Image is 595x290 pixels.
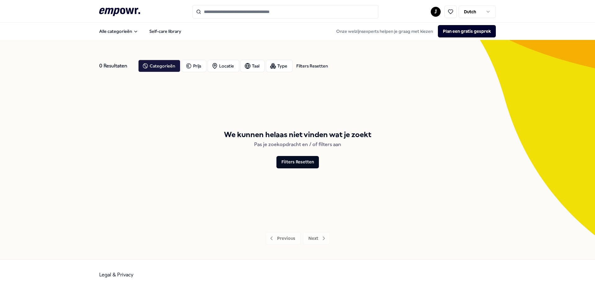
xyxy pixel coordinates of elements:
[276,156,319,168] button: Filters Resetten
[99,60,133,72] div: 0 Resultaten
[182,60,206,72] button: Prijs
[224,129,371,141] div: We kunnen helaas niet vinden wat je zoekt
[296,63,328,69] div: Filters Resetten
[94,25,186,37] nav: Main
[438,25,496,37] button: Plan een gratis gesprek
[144,25,186,37] a: Self-care library
[240,60,265,72] button: Taal
[99,272,134,278] a: Legal & Privacy
[94,25,143,37] button: Alle categorieën
[431,7,441,17] button: J
[266,60,293,72] button: Type
[192,5,378,19] input: Search for products, categories or subcategories
[254,141,341,149] div: Pas je zoekopdracht en / of filters aan
[208,60,239,72] button: Locatie
[138,60,180,72] button: Categorieën
[331,25,496,37] div: Onze welzijnsexperts helpen je graag met kiezen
